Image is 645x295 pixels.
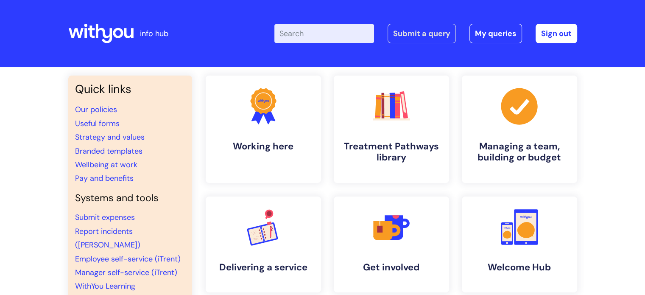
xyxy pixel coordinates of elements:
a: Delivering a service [206,197,321,292]
a: Managing a team, building or budget [462,76,577,183]
a: Employee self-service (iTrent) [75,254,181,264]
h4: Get involved [341,262,442,273]
input: Search [274,24,374,43]
a: Branded templates [75,146,142,156]
a: Working here [206,76,321,183]
a: WithYou Learning [75,281,135,291]
a: Manager self-service (iTrent) [75,267,177,278]
h4: Systems and tools [75,192,185,204]
div: | - [274,24,577,43]
h4: Managing a team, building or budget [469,141,570,163]
h4: Treatment Pathways library [341,141,442,163]
a: Strategy and values [75,132,145,142]
a: Submit a query [388,24,456,43]
a: Report incidents ([PERSON_NAME]) [75,226,140,250]
h3: Quick links [75,82,185,96]
h4: Working here [212,141,314,152]
a: Useful forms [75,118,120,129]
a: Sign out [536,24,577,43]
h4: Welcome Hub [469,262,570,273]
h4: Delivering a service [212,262,314,273]
a: Welcome Hub [462,197,577,292]
a: Our policies [75,104,117,115]
a: Treatment Pathways library [334,76,449,183]
a: My queries [469,24,522,43]
p: info hub [140,27,168,40]
a: Pay and benefits [75,173,134,183]
a: Wellbeing at work [75,160,137,170]
a: Submit expenses [75,212,135,222]
a: Get involved [334,197,449,292]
